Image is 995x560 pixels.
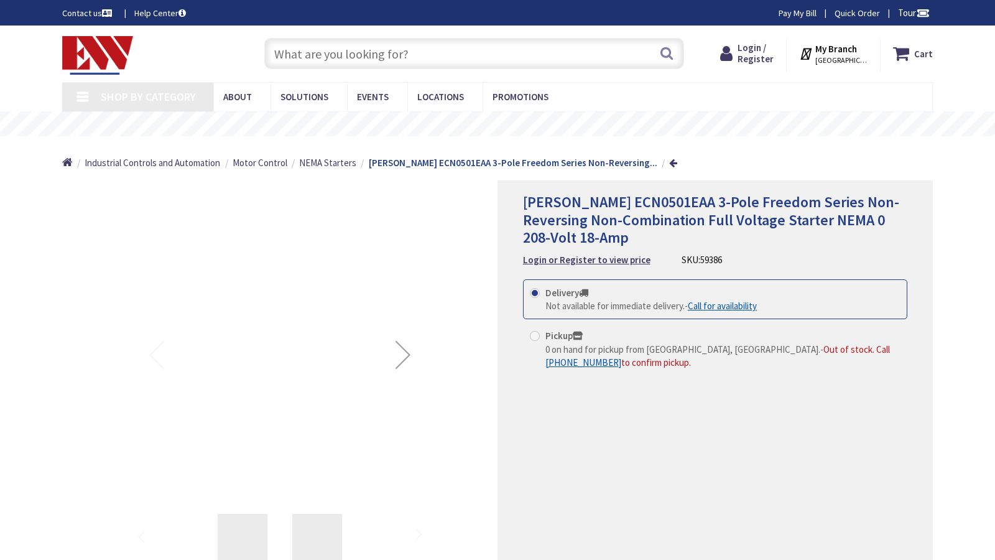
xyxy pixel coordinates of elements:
[299,156,356,169] a: NEMA Starters
[369,157,657,169] strong: [PERSON_NAME] ECN0501EAA 3-Pole Freedom Series Non-Reversing...
[545,343,820,355] span: 0 on hand for pickup from [GEOGRAPHIC_DATA], [GEOGRAPHIC_DATA].
[299,157,356,169] span: NEMA Starters
[545,330,583,342] strong: Pickup
[101,90,196,104] span: Shop By Category
[914,42,933,65] strong: Cart
[893,42,933,65] a: Cart
[223,91,252,103] span: About
[417,91,464,103] span: Locations
[720,42,774,65] a: Login / Register
[523,192,899,248] span: [PERSON_NAME] ECN0501EAA 3-Pole Freedom Series Non-Reversing Non-Combination Full Voltage Starter...
[815,43,857,55] strong: My Branch
[523,253,650,266] a: Login or Register to view price
[682,253,722,266] div: SKU:
[898,7,930,19] span: Tour
[799,42,868,65] div: My Branch [GEOGRAPHIC_DATA], [GEOGRAPHIC_DATA]
[523,254,650,266] strong: Login or Register to view price
[62,7,114,19] a: Contact us
[835,7,880,19] a: Quick Order
[134,7,186,19] a: Help Center
[233,157,287,169] span: Motor Control
[378,207,428,503] div: Next
[545,343,890,368] span: Out of stock. Call to confirm pickup.
[233,156,287,169] a: Motor Control
[545,356,621,369] a: [PHONE_NUMBER]
[85,157,220,169] span: Industrial Controls and Automation
[493,91,548,103] span: Promotions
[738,42,774,65] span: Login / Register
[62,36,133,75] img: Electrical Wholesalers, Inc.
[395,118,622,131] rs-layer: Free Same Day Pickup at 19 Locations
[545,343,900,370] div: -
[779,7,817,19] a: Pay My Bill
[700,254,722,266] span: 59386
[545,300,685,312] span: Not available for immediate delivery.
[815,55,868,65] span: [GEOGRAPHIC_DATA], [GEOGRAPHIC_DATA]
[545,287,588,299] strong: Delivery
[264,38,684,69] input: What are you looking for?
[688,299,757,312] a: Call for availability
[280,91,328,103] span: Solutions
[545,299,757,312] div: -
[357,91,389,103] span: Events
[85,156,220,169] a: Industrial Controls and Automation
